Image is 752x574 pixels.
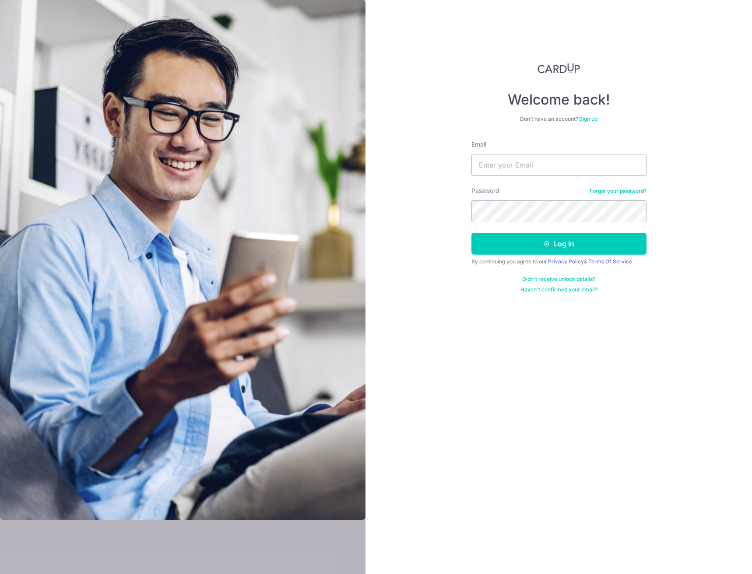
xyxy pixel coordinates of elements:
div: By continuing you agree to our & [471,258,647,265]
button: Log in [471,233,647,255]
a: Sign up [579,115,597,122]
input: Enter your Email [471,154,647,176]
a: Forgot your password? [590,188,647,195]
img: CardUp Logo [538,63,580,73]
a: Haven't confirmed your email? [520,286,597,293]
a: Didn't receive unlock details? [522,276,595,283]
a: Privacy Policy [548,258,584,265]
label: Password [471,186,499,195]
a: Terms Of Service [588,258,632,265]
label: Email [471,140,486,149]
h4: Welcome back! [471,91,647,108]
div: Don’t have an account? [471,115,647,122]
